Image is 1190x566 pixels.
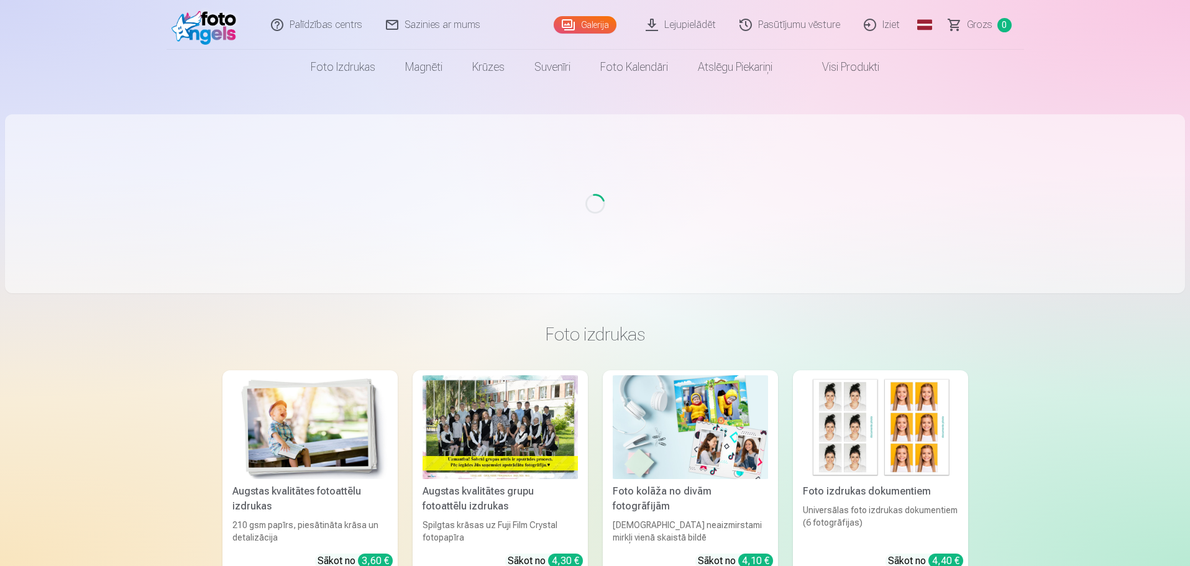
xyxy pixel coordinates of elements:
[227,519,393,544] div: 210 gsm papīrs, piesātināta krāsa un detalizācija
[683,50,787,84] a: Atslēgu piekariņi
[554,16,616,34] a: Galerija
[457,50,519,84] a: Krūzes
[418,484,583,514] div: Augstas kvalitātes grupu fotoattēlu izdrukas
[296,50,390,84] a: Foto izdrukas
[232,375,388,479] img: Augstas kvalitātes fotoattēlu izdrukas
[967,17,992,32] span: Grozs
[232,323,958,345] h3: Foto izdrukas
[519,50,585,84] a: Suvenīri
[608,519,773,544] div: [DEMOGRAPHIC_DATA] neaizmirstami mirkļi vienā skaistā bildē
[585,50,683,84] a: Foto kalendāri
[803,375,958,479] img: Foto izdrukas dokumentiem
[418,519,583,544] div: Spilgtas krāsas uz Fuji Film Crystal fotopapīra
[798,504,963,544] div: Universālas foto izdrukas dokumentiem (6 fotogrāfijas)
[613,375,768,479] img: Foto kolāža no divām fotogrāfijām
[608,484,773,514] div: Foto kolāža no divām fotogrāfijām
[798,484,963,499] div: Foto izdrukas dokumentiem
[227,484,393,514] div: Augstas kvalitātes fotoattēlu izdrukas
[787,50,894,84] a: Visi produkti
[997,18,1012,32] span: 0
[390,50,457,84] a: Magnēti
[172,5,243,45] img: /fa1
